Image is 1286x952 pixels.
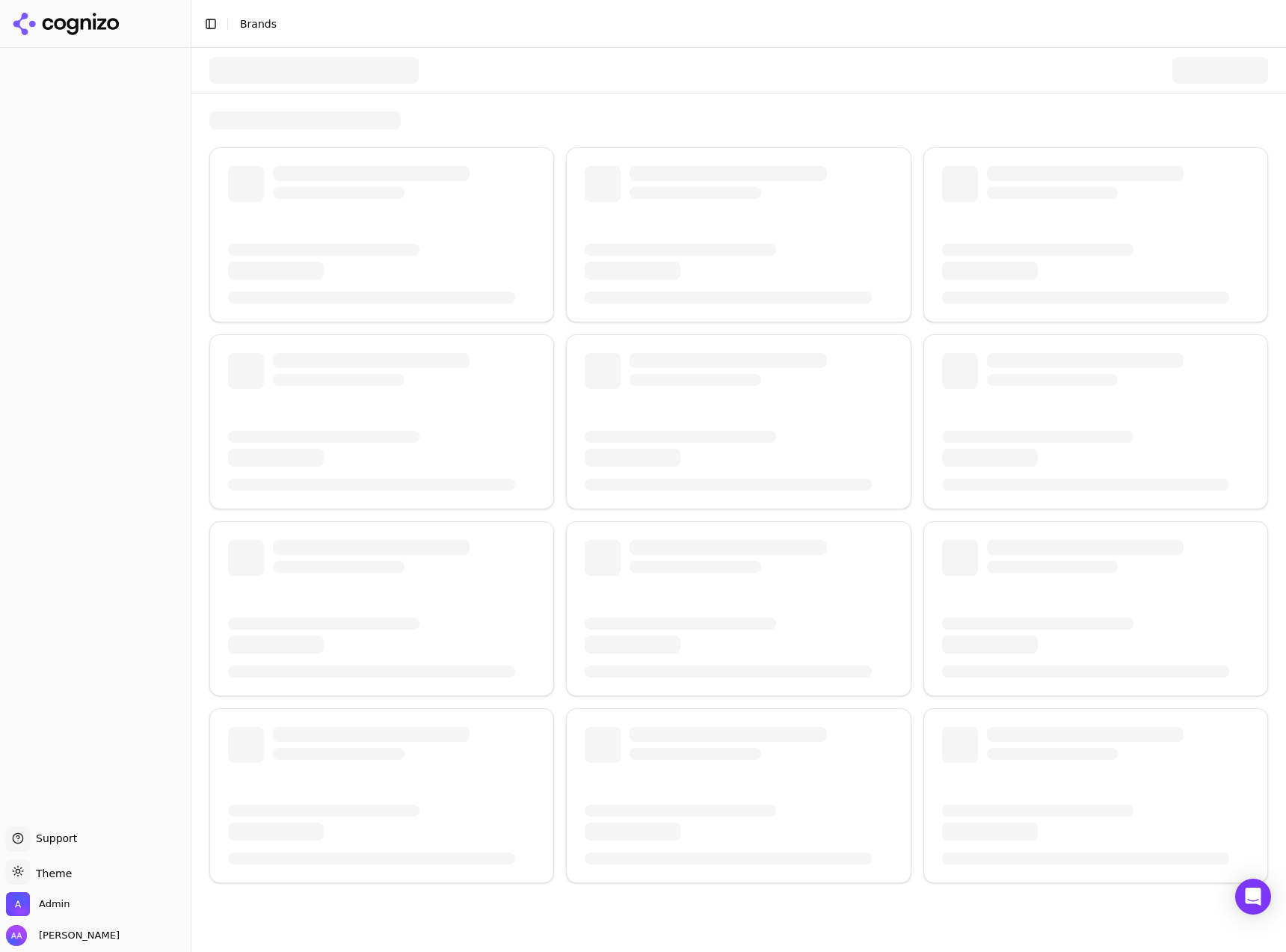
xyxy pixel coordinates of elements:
[30,831,77,846] span: Support
[30,867,72,879] span: Theme
[1235,879,1271,915] div: Open Intercom Messenger
[6,892,70,916] button: Open organization switcher
[33,929,120,942] span: [PERSON_NAME]
[39,897,70,911] span: Admin
[6,925,120,946] button: Open user button
[240,16,1244,31] nav: breadcrumb
[6,925,27,946] img: Alp Aysan
[6,892,30,916] img: Admin
[240,18,277,30] span: Brands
